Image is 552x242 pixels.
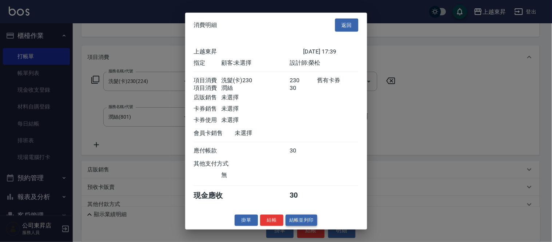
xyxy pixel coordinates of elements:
[221,94,290,102] div: 未選擇
[194,94,221,102] div: 店販銷售
[194,147,221,155] div: 應付帳款
[290,84,317,92] div: 30
[221,105,290,113] div: 未選擇
[303,48,358,56] div: [DATE] 17:39
[235,130,303,137] div: 未選擇
[194,21,217,29] span: 消費明細
[221,84,290,92] div: 潤絲
[286,215,317,226] button: 結帳並列印
[194,160,249,168] div: 其他支付方式
[221,77,290,84] div: 洗髮(卡)230
[194,191,235,201] div: 現金應收
[221,171,290,179] div: 無
[194,105,221,113] div: 卡券銷售
[194,84,221,92] div: 項目消費
[221,59,290,67] div: 顧客: 未選擇
[335,18,358,32] button: 返回
[290,191,317,201] div: 30
[317,77,358,84] div: 舊有卡券
[235,215,258,226] button: 掛單
[290,147,317,155] div: 30
[194,116,221,124] div: 卡券使用
[260,215,283,226] button: 結帳
[194,77,221,84] div: 項目消費
[221,116,290,124] div: 未選擇
[194,59,221,67] div: 指定
[194,48,303,56] div: 上越東昇
[290,77,317,84] div: 230
[290,59,358,67] div: 設計師: 榮松
[194,130,235,137] div: 會員卡銷售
